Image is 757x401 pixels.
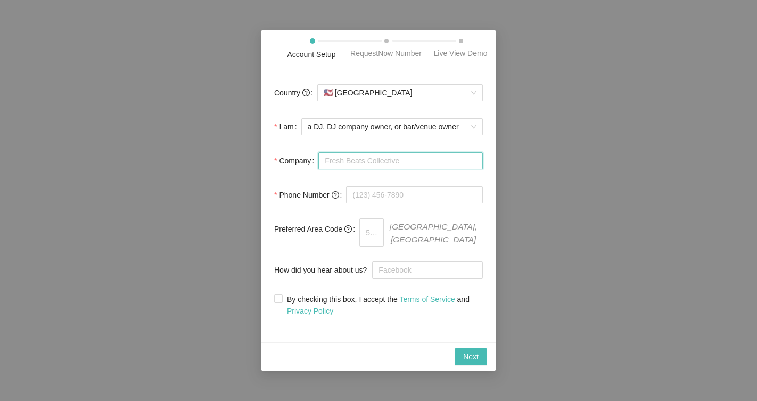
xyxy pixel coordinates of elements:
button: Next [455,348,487,365]
label: How did you hear about us? [274,259,372,281]
div: RequestNow Number [350,47,422,59]
span: Country [274,87,310,99]
span: question-circle [302,89,310,96]
input: (123) 456-7890 [346,186,483,203]
div: Account Setup [287,48,335,60]
a: Privacy Policy [287,307,333,315]
input: Company [318,152,483,169]
span: question-circle [344,225,352,233]
div: Live View Demo [434,47,488,59]
span: a DJ, DJ company owner, or bar/venue owner [308,119,476,135]
span: By checking this box, I accept the and [283,293,483,317]
label: I am [274,116,301,137]
span: 🇺🇸 [324,88,333,97]
a: Terms of Service [399,295,455,304]
span: Phone Number [279,189,339,201]
input: 510 [359,218,384,246]
span: Preferred Area Code [274,223,352,235]
label: Company [274,150,318,171]
span: [GEOGRAPHIC_DATA] [324,85,476,101]
span: Next [463,351,479,363]
span: question-circle [332,191,339,199]
span: [GEOGRAPHIC_DATA], [GEOGRAPHIC_DATA] [384,218,483,246]
input: How did you hear about us? [372,261,483,279]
